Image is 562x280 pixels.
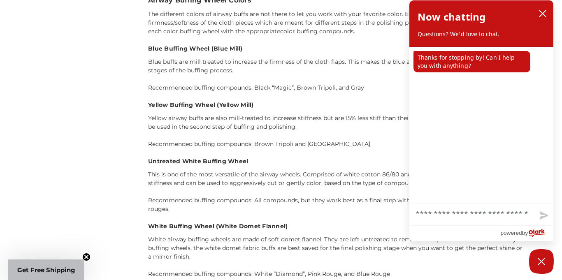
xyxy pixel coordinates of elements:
p: Yellow airway buffs are also mill-treated to increase stiffness but are 15% less stiff than their... [148,114,526,131]
h2: Now chatting [418,9,485,25]
div: chat [409,47,553,204]
p: Questions? We'd love to chat. [418,30,545,38]
a: color buffing compounds [280,28,354,35]
button: Close Chatbox [529,249,554,274]
button: Send message [533,206,553,225]
div: Get Free ShippingClose teaser [8,259,84,280]
h4: Untreated White Buffing Wheel [148,157,526,166]
p: This is one of the most versatile of the airway wheels. Comprised of white cotton 86/80 and left ... [148,170,526,187]
span: powered [500,228,522,238]
p: Recommended buffing compounds: Black “Magic”, Brown Tripoli, and Gray [148,83,526,92]
button: Close teaser [82,253,91,261]
h4: Yellow Buffing Wheel (Yellow Mill) [148,101,526,109]
a: Powered by Olark [500,226,553,241]
p: Thanks for stopping by! Can I help you with anything? [413,51,530,72]
p: The different colors of airway buffs are not there to let you work with your favorite color. Each... [148,10,526,36]
p: Recommended buffing compounds: Brown Tripoli and [GEOGRAPHIC_DATA] [148,140,526,148]
span: by [522,228,528,238]
button: close chatbox [536,7,549,20]
p: White airway buffing wheels are made of soft domet flannel. They are left untreated to remain ult... [148,235,526,261]
p: Blue buffs are mill treated to increase the firmness of the cloth flaps. This makes the blue airw... [148,58,526,75]
h4: White Buffing Wheel (White Domet Flannel) [148,222,526,231]
p: Recommended buffing compounds: All compounds, but they work best as a final step with green, whit... [148,196,526,213]
p: Recommended buffing compounds: White “Diamond”, Pink Rouge, and Blue Rouge [148,270,526,278]
h4: Blue Buffing Wheel (Blue Mill) [148,44,526,53]
span: Get Free Shipping [17,266,75,274]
